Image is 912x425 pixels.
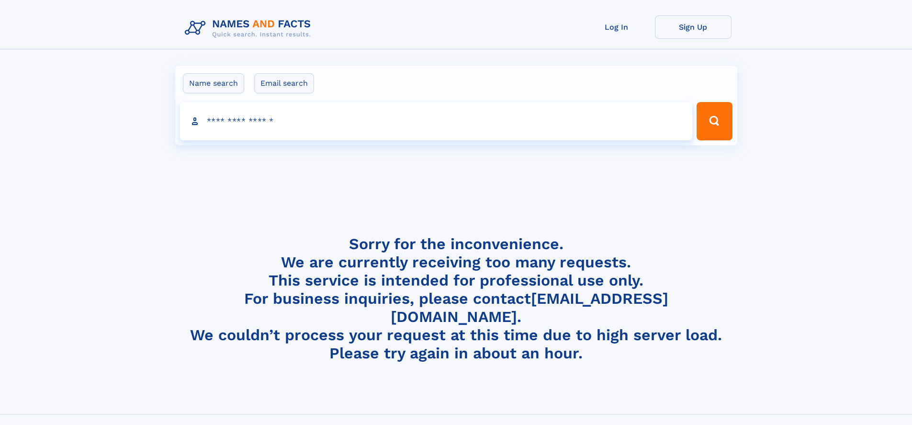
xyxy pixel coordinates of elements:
[181,15,319,41] img: Logo Names and Facts
[697,102,732,140] button: Search Button
[254,73,314,93] label: Email search
[180,102,693,140] input: search input
[578,15,655,39] a: Log In
[655,15,732,39] a: Sign Up
[391,289,668,326] a: [EMAIL_ADDRESS][DOMAIN_NAME]
[183,73,244,93] label: Name search
[181,235,732,363] h4: Sorry for the inconvenience. We are currently receiving too many requests. This service is intend...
